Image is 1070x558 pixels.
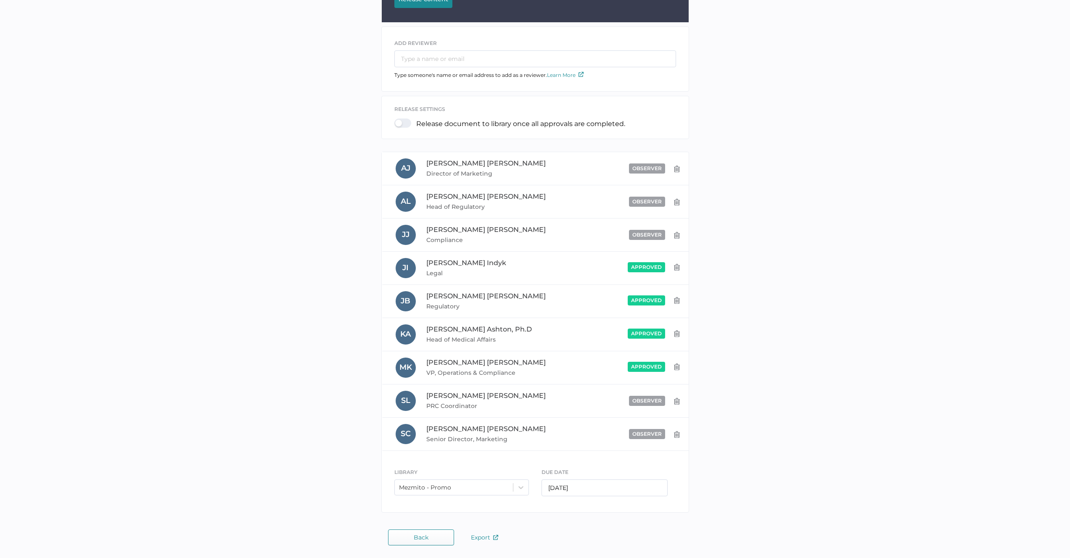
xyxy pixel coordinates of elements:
span: observer [632,397,662,404]
span: A J [401,163,410,173]
span: M K [399,363,412,372]
span: ADD REVIEWER [394,40,437,46]
img: delete [674,330,680,337]
span: S C [401,429,411,438]
span: Type someone's name or email address to add as a reviewer. [394,72,584,78]
span: approved [631,363,662,370]
span: Export [471,534,498,541]
span: [PERSON_NAME] [PERSON_NAME] [426,358,546,366]
span: observer [632,198,662,205]
span: observer [632,232,662,238]
img: external-link-icon.7ec190a1.svg [579,72,584,77]
span: S L [401,396,410,405]
span: release settings [394,106,445,112]
div: Mezmito - Promo [399,484,451,491]
span: [PERSON_NAME] Indyk [426,259,506,267]
span: Back [414,534,428,541]
img: external-link-icon.7ec190a1.svg [493,535,498,540]
span: J J [402,230,410,239]
span: approved [631,330,662,337]
img: delete [674,398,680,405]
button: Back [388,529,454,545]
img: delete [674,264,680,271]
span: Head of Regulatory [426,202,553,212]
span: observer [632,165,662,171]
span: [PERSON_NAME] [PERSON_NAME] [426,292,546,300]
span: [PERSON_NAME] Ashton, Ph.D [426,325,532,333]
img: delete [674,297,680,304]
span: VP, Operations & Compliance [426,368,553,378]
span: K A [400,329,411,339]
span: LIBRARY [394,469,417,475]
span: DUE DATE [542,469,568,475]
input: Type a name or email [394,50,676,67]
a: Learn More [547,72,584,78]
span: A L [401,197,411,206]
span: [PERSON_NAME] [PERSON_NAME] [426,392,546,400]
span: approved [631,297,662,303]
span: PRC Coordinator [426,401,553,411]
span: Director of Marketing [426,168,553,179]
span: J I [402,263,409,272]
span: Senior Director, Marketing [426,434,553,444]
p: Release document to library once all approvals are completed. [416,120,625,128]
span: Legal [426,268,553,278]
button: Export [462,529,507,545]
span: Compliance [426,235,553,245]
img: delete [674,232,680,239]
span: Head of Medical Affairs [426,334,553,345]
span: observer [632,431,662,437]
span: [PERSON_NAME] [PERSON_NAME] [426,226,546,234]
span: [PERSON_NAME] [PERSON_NAME] [426,425,546,433]
img: delete [674,166,680,172]
span: Regulatory [426,301,553,311]
span: [PERSON_NAME] [PERSON_NAME] [426,159,546,167]
span: approved [631,264,662,270]
img: delete [674,199,680,205]
span: [PERSON_NAME] [PERSON_NAME] [426,192,546,200]
span: J B [401,296,410,305]
img: delete [674,431,680,438]
img: delete [674,363,680,370]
